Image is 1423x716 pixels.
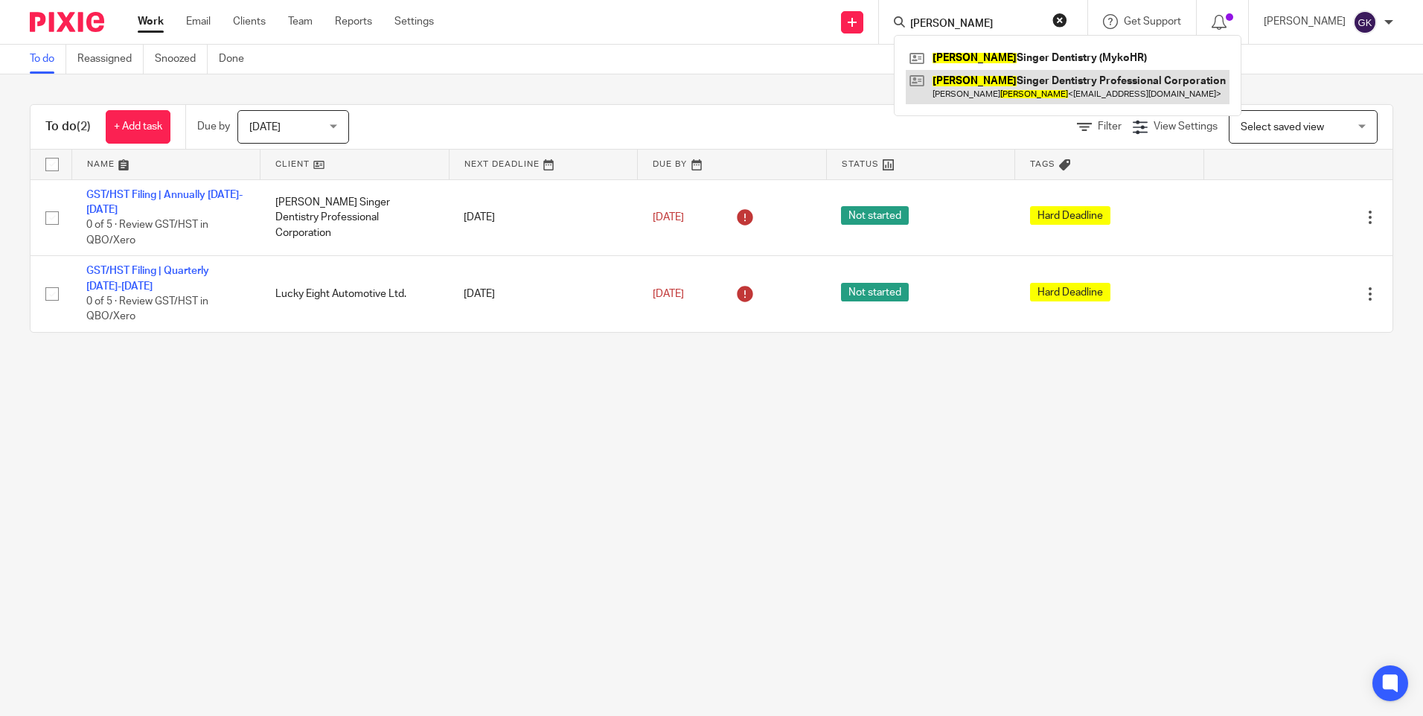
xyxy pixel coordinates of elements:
a: Email [186,14,211,29]
a: Team [288,14,313,29]
span: 0 of 5 · Review GST/HST in QBO/Xero [86,296,208,322]
a: To do [30,45,66,74]
p: Due by [197,119,230,134]
span: Get Support [1124,16,1181,27]
h1: To do [45,119,91,135]
a: GST/HST Filing | Annually [DATE]- [DATE] [86,190,243,215]
img: svg%3E [1353,10,1377,34]
span: Hard Deadline [1030,283,1110,301]
a: Settings [394,14,434,29]
td: [DATE] [449,256,638,332]
a: Work [138,14,164,29]
a: Done [219,45,255,74]
a: GST/HST Filing | Quarterly [DATE]-[DATE] [86,266,209,291]
span: Hard Deadline [1030,206,1110,225]
span: Not started [841,206,909,225]
td: [DATE] [449,179,638,256]
span: Select saved view [1241,122,1324,132]
span: Tags [1030,160,1055,168]
input: Search [909,18,1043,31]
button: Clear [1052,13,1067,28]
span: Filter [1098,121,1122,132]
span: 0 of 5 · Review GST/HST in QBO/Xero [86,220,208,246]
img: Pixie [30,12,104,32]
td: Lucky Eight Automotive Ltd. [260,256,450,332]
span: [DATE] [653,289,684,299]
a: Snoozed [155,45,208,74]
a: Reassigned [77,45,144,74]
span: (2) [77,121,91,132]
td: [PERSON_NAME] Singer Dentistry Professional Corporation [260,179,450,256]
a: + Add task [106,110,170,144]
span: Not started [841,283,909,301]
span: [DATE] [249,122,281,132]
a: Clients [233,14,266,29]
span: View Settings [1154,121,1218,132]
p: [PERSON_NAME] [1264,14,1346,29]
span: [DATE] [653,212,684,223]
a: Reports [335,14,372,29]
